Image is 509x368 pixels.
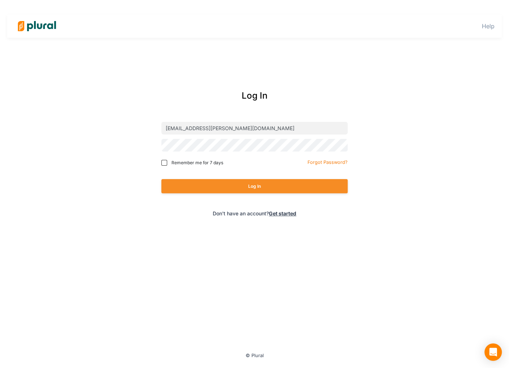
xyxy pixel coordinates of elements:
div: Don't have an account? [130,210,379,217]
input: Remember me for 7 days [161,160,167,166]
div: Log In [130,89,379,102]
small: © Plural [246,353,264,358]
span: Remember me for 7 days [171,160,223,166]
small: Forgot Password? [307,160,348,165]
button: Log In [161,179,348,193]
img: Logo for Plural [12,13,62,39]
a: Forgot Password? [307,158,348,165]
div: Open Intercom Messenger [484,343,502,361]
a: Help [482,22,495,30]
input: Email address [161,122,348,135]
a: Get started [269,210,296,216]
